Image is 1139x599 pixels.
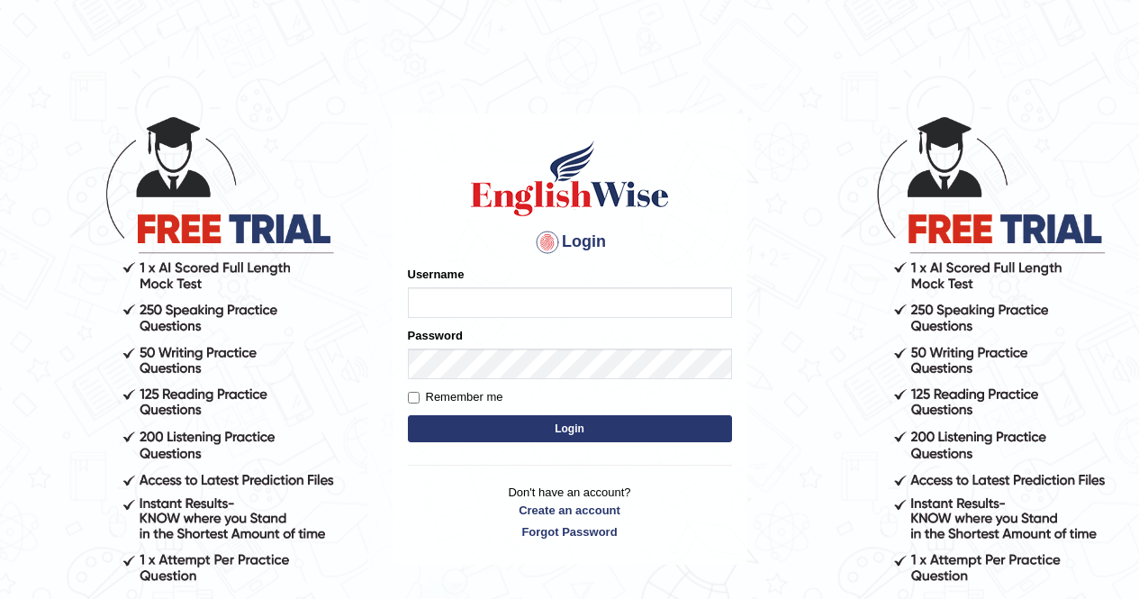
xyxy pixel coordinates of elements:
img: Logo of English Wise sign in for intelligent practice with AI [467,138,673,219]
label: Remember me [408,388,503,406]
a: Create an account [408,502,732,519]
input: Remember me [408,392,420,404]
button: Login [408,415,732,442]
label: Username [408,266,465,283]
label: Password [408,327,463,344]
p: Don't have an account? [408,484,732,540]
h4: Login [408,228,732,257]
a: Forgot Password [408,523,732,540]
